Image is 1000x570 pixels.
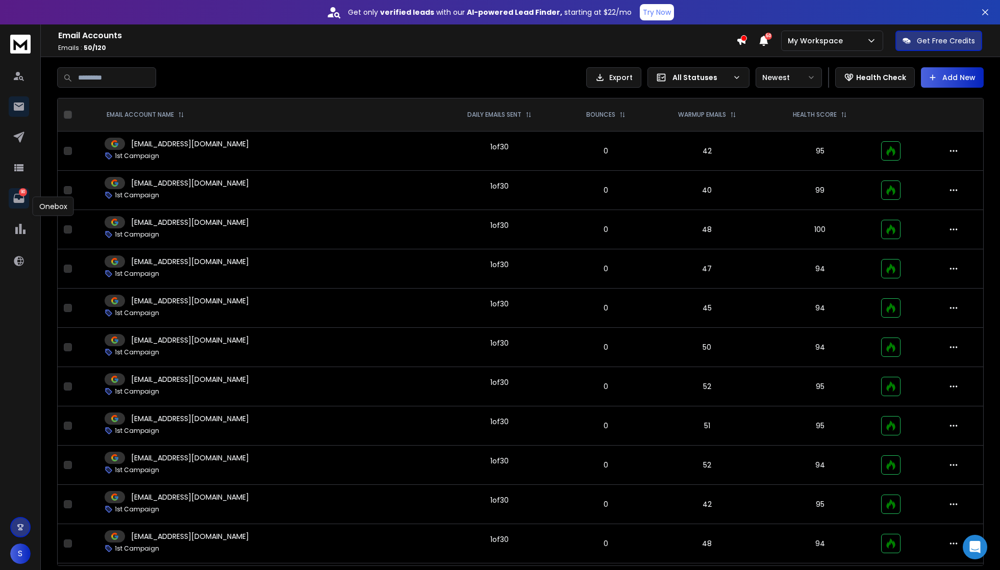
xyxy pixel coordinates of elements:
td: 45 [649,289,765,328]
div: Onebox [33,197,74,216]
div: Open Intercom Messenger [963,535,987,559]
button: Try Now [640,4,674,20]
p: 0 [568,185,643,195]
div: 1 of 30 [490,260,509,270]
td: 50 [649,328,765,367]
td: 51 [649,406,765,446]
p: [EMAIL_ADDRESS][DOMAIN_NAME] [131,531,249,541]
div: 1 of 30 [490,534,509,545]
p: 0 [568,381,643,392]
td: 95 [765,406,875,446]
p: 0 [568,499,643,509]
p: HEALTH SCORE [793,111,837,119]
p: 1st Campaign [115,427,159,435]
button: Add New [921,67,984,88]
td: 94 [765,249,875,289]
p: WARMUP EMAILS [678,111,726,119]
p: 0 [568,460,643,470]
p: [EMAIL_ADDRESS][DOMAIN_NAME] [131,139,249,149]
p: 1st Campaign [115,152,159,160]
p: All Statuses [672,72,729,83]
p: 1st Campaign [115,466,159,474]
p: 1st Campaign [115,191,159,199]
p: [EMAIL_ADDRESS][DOMAIN_NAME] [131,256,249,267]
td: 95 [765,485,875,524]
strong: AI-powered Lead Finder, [467,7,562,17]
p: Emails : [58,44,736,52]
p: Get only with our starting at $22/mo [348,7,632,17]
button: Get Free Credits [895,31,982,51]
button: Newest [756,67,822,88]
p: [EMAIL_ADDRESS][DOMAIN_NAME] [131,217,249,227]
p: [EMAIL_ADDRESS][DOMAIN_NAME] [131,296,249,306]
div: 1 of 30 [490,220,509,230]
p: [EMAIL_ADDRESS][DOMAIN_NAME] [131,413,249,424]
div: 1 of 30 [490,495,509,505]
p: Health Check [856,72,906,83]
td: 94 [765,446,875,485]
p: [EMAIL_ADDRESS][DOMAIN_NAME] [131,178,249,188]
p: 1st Campaign [115,230,159,239]
td: 47 [649,249,765,289]
div: 1 of 30 [490,181,509,191]
p: 1st Campaign [115,387,159,396]
p: 1st Campaign [115,348,159,356]
p: [EMAIL_ADDRESS][DOMAIN_NAME] [131,492,249,502]
p: 0 [568,303,643,313]
span: 50 [765,33,772,40]
td: 42 [649,485,765,524]
button: S [10,543,31,564]
p: 1st Campaign [115,545,159,553]
p: 1st Campaign [115,505,159,513]
p: Get Free Credits [917,36,975,46]
div: 1 of 30 [490,142,509,152]
td: 99 [765,171,875,210]
p: Try Now [643,7,671,17]
td: 100 [765,210,875,249]
p: 0 [568,264,643,274]
td: 52 [649,367,765,406]
td: 94 [765,289,875,328]
td: 40 [649,171,765,210]
p: 0 [568,421,643,431]
img: logo [10,35,31,54]
td: 52 [649,446,765,485]
button: Health Check [835,67,915,88]
div: 1 of 30 [490,456,509,466]
p: BOUNCES [586,111,615,119]
div: 1 of 30 [490,299,509,309]
p: 0 [568,342,643,352]
a: 90 [9,188,29,209]
p: [EMAIL_ADDRESS][DOMAIN_NAME] [131,335,249,345]
div: EMAIL ACCOUNT NAME [107,111,184,119]
td: 95 [765,132,875,171]
td: 94 [765,328,875,367]
p: 1st Campaign [115,270,159,278]
div: 1 of 30 [490,417,509,427]
td: 42 [649,132,765,171]
td: 95 [765,367,875,406]
p: 0 [568,538,643,549]
p: My Workspace [788,36,847,46]
p: 1st Campaign [115,309,159,317]
div: 1 of 30 [490,377,509,387]
button: Export [586,67,641,88]
p: 0 [568,224,643,235]
td: 48 [649,210,765,249]
div: 1 of 30 [490,338,509,348]
td: 94 [765,524,875,563]
h1: Email Accounts [58,30,736,42]
p: [EMAIL_ADDRESS][DOMAIN_NAME] [131,374,249,384]
p: DAILY EMAILS SENT [467,111,521,119]
p: 0 [568,146,643,156]
span: 50 / 120 [84,43,106,52]
strong: verified leads [380,7,434,17]
p: 90 [19,188,27,196]
p: [EMAIL_ADDRESS][DOMAIN_NAME] [131,453,249,463]
td: 48 [649,524,765,563]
